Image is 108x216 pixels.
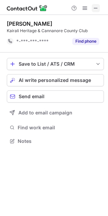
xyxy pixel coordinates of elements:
img: ContactOut v5.3.10 [7,4,48,12]
div: Kairali Heritage & Cannanore County Club [7,28,104,34]
button: Notes [7,136,104,146]
button: Reveal Button [72,38,99,45]
button: AI write personalized message [7,74,104,86]
span: Notes [18,138,101,144]
span: AI write personalized message [19,78,91,83]
span: Add to email campaign [18,110,72,115]
div: Save to List / ATS / CRM [19,61,92,67]
span: Find work email [18,125,101,131]
button: save-profile-one-click [7,58,104,70]
button: Add to email campaign [7,107,104,119]
button: Find work email [7,123,104,132]
span: Send email [19,94,44,99]
div: [PERSON_NAME] [7,20,52,27]
button: Send email [7,90,104,103]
